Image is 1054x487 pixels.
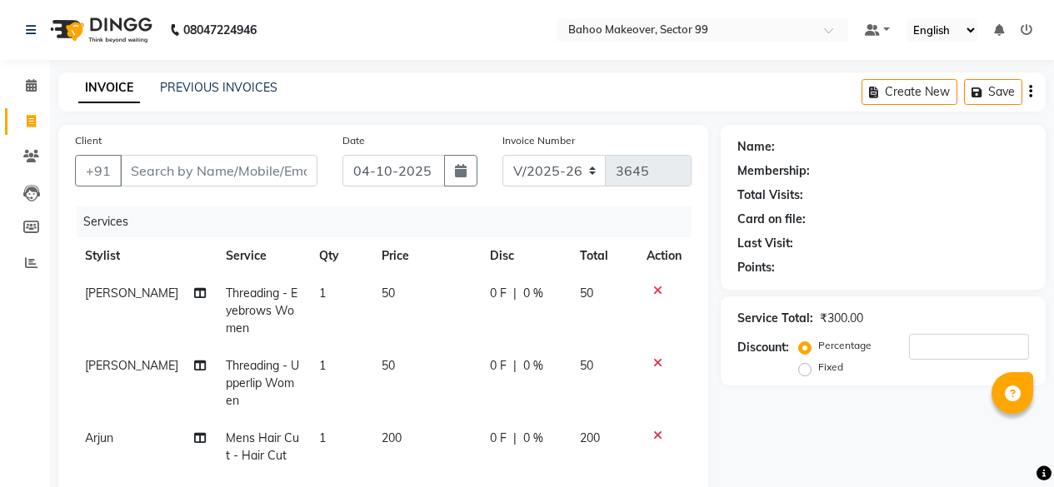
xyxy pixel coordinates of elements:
[319,286,326,301] span: 1
[226,430,299,463] span: Mens Hair Cut - Hair Cut
[160,80,277,95] a: PREVIOUS INVOICES
[737,138,775,156] div: Name:
[737,339,789,356] div: Discount:
[737,162,810,180] div: Membership:
[737,259,775,276] div: Points:
[737,310,813,327] div: Service Total:
[737,186,803,204] div: Total Visits:
[480,237,570,275] th: Disc
[216,237,309,275] th: Service
[85,286,178,301] span: [PERSON_NAME]
[75,133,102,148] label: Client
[78,73,140,103] a: INVOICE
[984,420,1037,470] iframe: chat widget
[342,133,365,148] label: Date
[490,430,507,447] span: 0 F
[637,237,692,275] th: Action
[382,286,395,301] span: 50
[490,285,507,302] span: 0 F
[737,211,806,228] div: Card on file:
[309,237,372,275] th: Qty
[580,286,593,301] span: 50
[75,237,216,275] th: Stylist
[523,430,543,447] span: 0 %
[490,357,507,375] span: 0 F
[382,430,402,445] span: 200
[226,358,299,408] span: Threading - Upperlip Women
[77,206,704,237] div: Services
[120,155,317,186] input: Search by Name/Mobile/Email/Code
[737,235,793,252] div: Last Visit:
[820,310,863,327] div: ₹300.00
[862,79,957,105] button: Create New
[226,286,297,335] span: Threading - Eyebrows Women
[964,79,1022,105] button: Save
[818,338,872,353] label: Percentage
[513,357,517,375] span: |
[319,358,326,373] span: 1
[372,237,480,275] th: Price
[382,358,395,373] span: 50
[85,430,113,445] span: Arjun
[502,133,575,148] label: Invoice Number
[183,7,257,53] b: 08047224946
[319,430,326,445] span: 1
[580,430,600,445] span: 200
[85,358,178,373] span: [PERSON_NAME]
[523,357,543,375] span: 0 %
[818,360,843,375] label: Fixed
[570,237,637,275] th: Total
[513,285,517,302] span: |
[513,430,517,447] span: |
[75,155,122,186] button: +91
[523,285,543,302] span: 0 %
[42,7,157,53] img: logo
[580,358,593,373] span: 50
